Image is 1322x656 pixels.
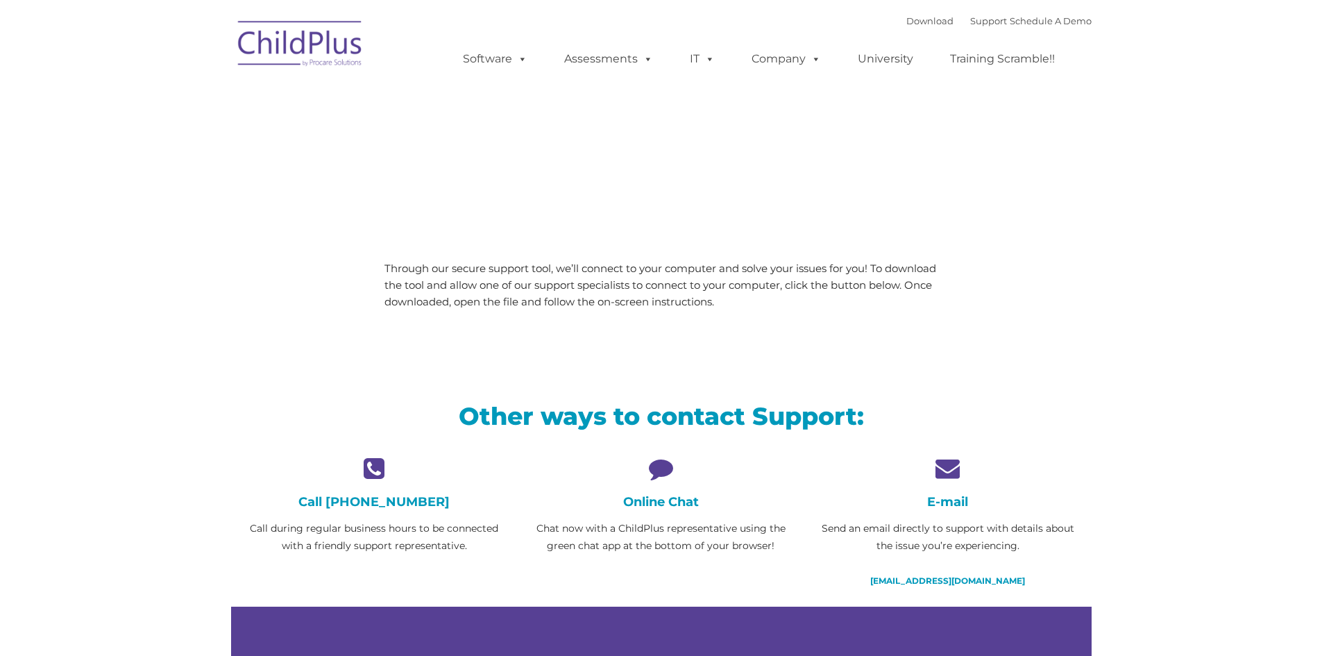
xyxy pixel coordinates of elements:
[241,100,761,142] span: LiveSupport with SplashTop
[550,45,667,73] a: Assessments
[449,45,541,73] a: Software
[528,520,794,555] p: Chat now with a ChildPlus representative using the green chat app at the bottom of your browser!
[241,494,507,510] h4: Call [PHONE_NUMBER]
[815,520,1081,555] p: Send an email directly to support with details about the issue you’re experiencing.
[844,45,927,73] a: University
[936,45,1069,73] a: Training Scramble!!
[231,11,370,81] img: ChildPlus by Procare Solutions
[970,15,1007,26] a: Support
[1010,15,1092,26] a: Schedule A Demo
[906,15,954,26] a: Download
[738,45,835,73] a: Company
[676,45,729,73] a: IT
[815,494,1081,510] h4: E-mail
[870,575,1025,586] a: [EMAIL_ADDRESS][DOMAIN_NAME]
[906,15,1092,26] font: |
[528,494,794,510] h4: Online Chat
[241,520,507,555] p: Call during regular business hours to be connected with a friendly support representative.
[384,260,938,310] p: Through our secure support tool, we’ll connect to your computer and solve your issues for you! To...
[241,401,1081,432] h2: Other ways to contact Support:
